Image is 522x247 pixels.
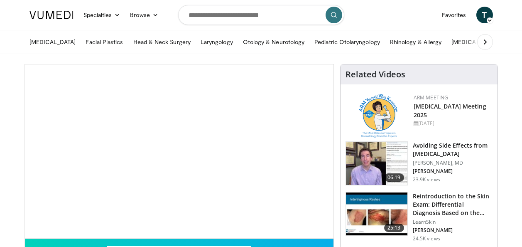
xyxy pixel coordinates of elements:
[29,11,74,19] img: VuMedi Logo
[309,34,385,50] a: Pediatric Otolaryngology
[359,94,397,138] img: 89a28c6a-718a-466f-b4d1-7c1f06d8483b.png.150x105_q85_autocrop_double_scale_upscale_version-0.2.png
[346,192,493,242] a: 25:13 Reintroduction to the Skin Exam: Differential Diagnosis Based on the… LearnSkin [PERSON_NAM...
[25,34,81,50] a: [MEDICAL_DATA]
[446,34,503,50] a: [MEDICAL_DATA]
[346,69,405,79] h4: Related Videos
[78,7,125,23] a: Specialties
[384,224,404,232] span: 25:13
[413,219,493,225] p: LearnSkin
[128,34,196,50] a: Head & Neck Surgery
[414,120,491,127] div: [DATE]
[413,227,493,234] p: [PERSON_NAME]
[196,34,238,50] a: Laryngology
[346,141,493,185] a: 06:19 Avoiding Side Effects from [MEDICAL_DATA] [PERSON_NAME], MD [PERSON_NAME] 23.9K views
[413,141,493,158] h3: Avoiding Side Effects from [MEDICAL_DATA]
[413,235,440,242] p: 24.5K views
[413,160,493,166] p: [PERSON_NAME], MD
[437,7,471,23] a: Favorites
[346,193,407,236] img: 022c50fb-a848-4cac-a9d8-ea0906b33a1b.150x105_q85_crop-smart_upscale.jpg
[413,176,440,183] p: 23.9K views
[178,5,344,25] input: Search topics, interventions
[125,7,163,23] a: Browse
[476,7,493,23] a: T
[81,34,128,50] a: Facial Plastics
[413,168,493,175] p: [PERSON_NAME]
[346,142,407,185] img: 6f9900f7-f6e7-4fd7-bcbb-2a1dc7b7d476.150x105_q85_crop-smart_upscale.jpg
[384,173,404,182] span: 06:19
[385,34,446,50] a: Rhinology & Allergy
[25,64,333,239] video-js: Video Player
[413,192,493,217] h3: Reintroduction to the Skin Exam: Differential Diagnosis Based on the…
[238,34,309,50] a: Otology & Neurotology
[414,94,448,101] a: ARM Meeting
[414,102,486,119] a: [MEDICAL_DATA] Meeting 2025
